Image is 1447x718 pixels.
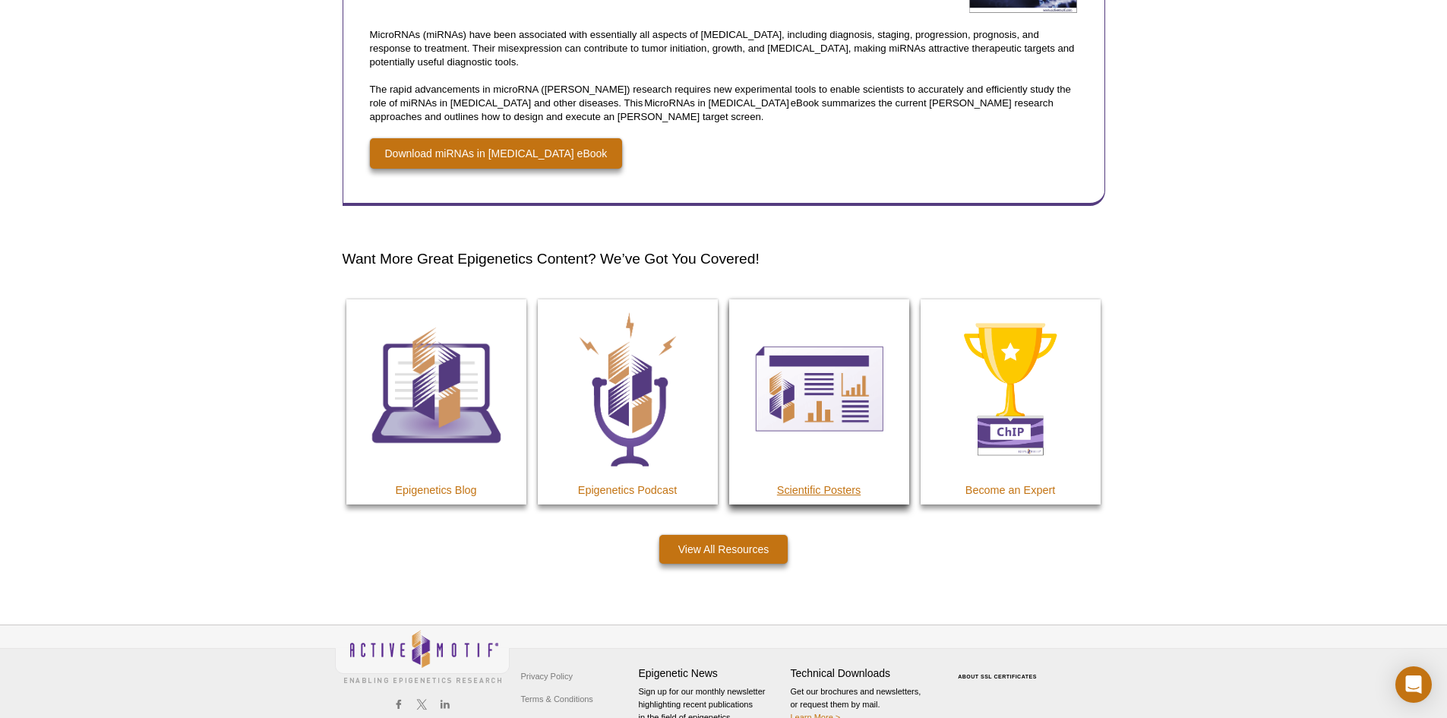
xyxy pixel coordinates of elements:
a: Terms & Conditions [517,688,597,710]
h4: Scientific Posters [729,483,909,497]
h4: Epigenetics Podcast [538,483,718,497]
h4: Become an Expert [921,483,1101,497]
table: Click to Verify - This site chose Symantec SSL for secure e-commerce and confidential communicati... [943,652,1057,685]
a: Scientific Posters [729,299,909,504]
div: Open Intercom Messenger [1395,666,1432,703]
img: Epigenetics Podcast [538,299,718,479]
img: Becomes a ChIP Assay Expert [921,299,1101,479]
p: MicroRNAs (miRNAs) have been associated with essentially all aspects of [MEDICAL_DATA], including... [370,28,1078,124]
a: Epigenetics Blog [346,299,526,504]
a: View All Resources [659,535,788,564]
a: Download miRNAs in [MEDICAL_DATA] eBook [370,138,623,169]
a: Epigenetics Podcast [538,299,718,504]
a: Become an Expert [921,299,1101,504]
img: Epigenetics Blog [346,299,526,479]
h4: Epigenetics Blog [346,483,526,497]
img: Scientific Posters [729,299,909,479]
h2: Want More Great Epigenetics Content? We’ve Got You Covered! [343,248,1105,269]
a: ABOUT SSL CERTIFICATES [958,674,1037,679]
img: Active Motif, [335,625,510,687]
h4: Technical Downloads [791,667,935,680]
a: Privacy Policy [517,665,577,688]
h4: Epigenetic News [639,667,783,680]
